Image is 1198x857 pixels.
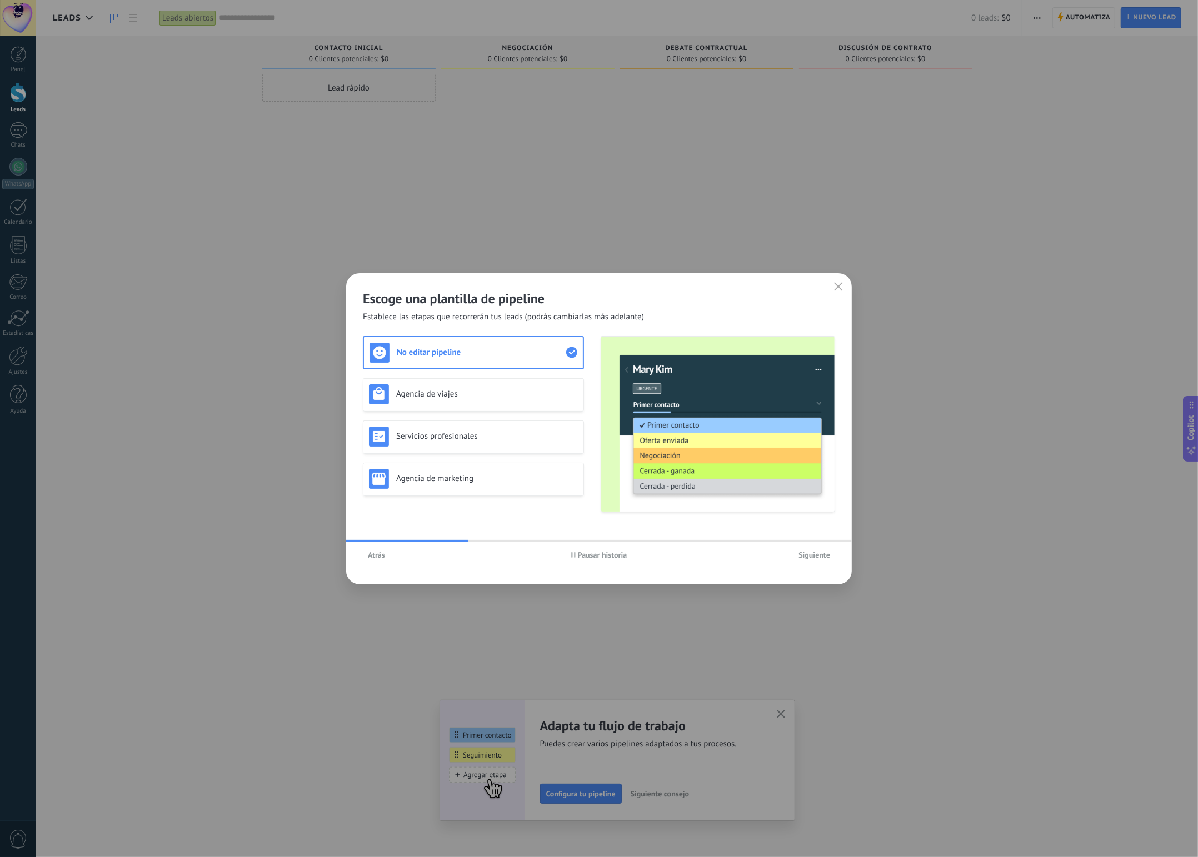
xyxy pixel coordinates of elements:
[566,547,632,563] button: Pausar historia
[363,547,390,563] button: Atrás
[368,551,385,559] span: Atrás
[793,547,835,563] button: Siguiente
[363,290,835,307] h2: Escoge una plantilla de pipeline
[798,551,830,559] span: Siguiente
[396,473,578,484] h3: Agencia de marketing
[578,551,627,559] span: Pausar historia
[396,431,578,442] h3: Servicios profesionales
[397,347,566,358] h3: No editar pipeline
[363,312,644,323] span: Establece las etapas que recorrerán tus leads (podrás cambiarlas más adelante)
[396,389,578,399] h3: Agencia de viajes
